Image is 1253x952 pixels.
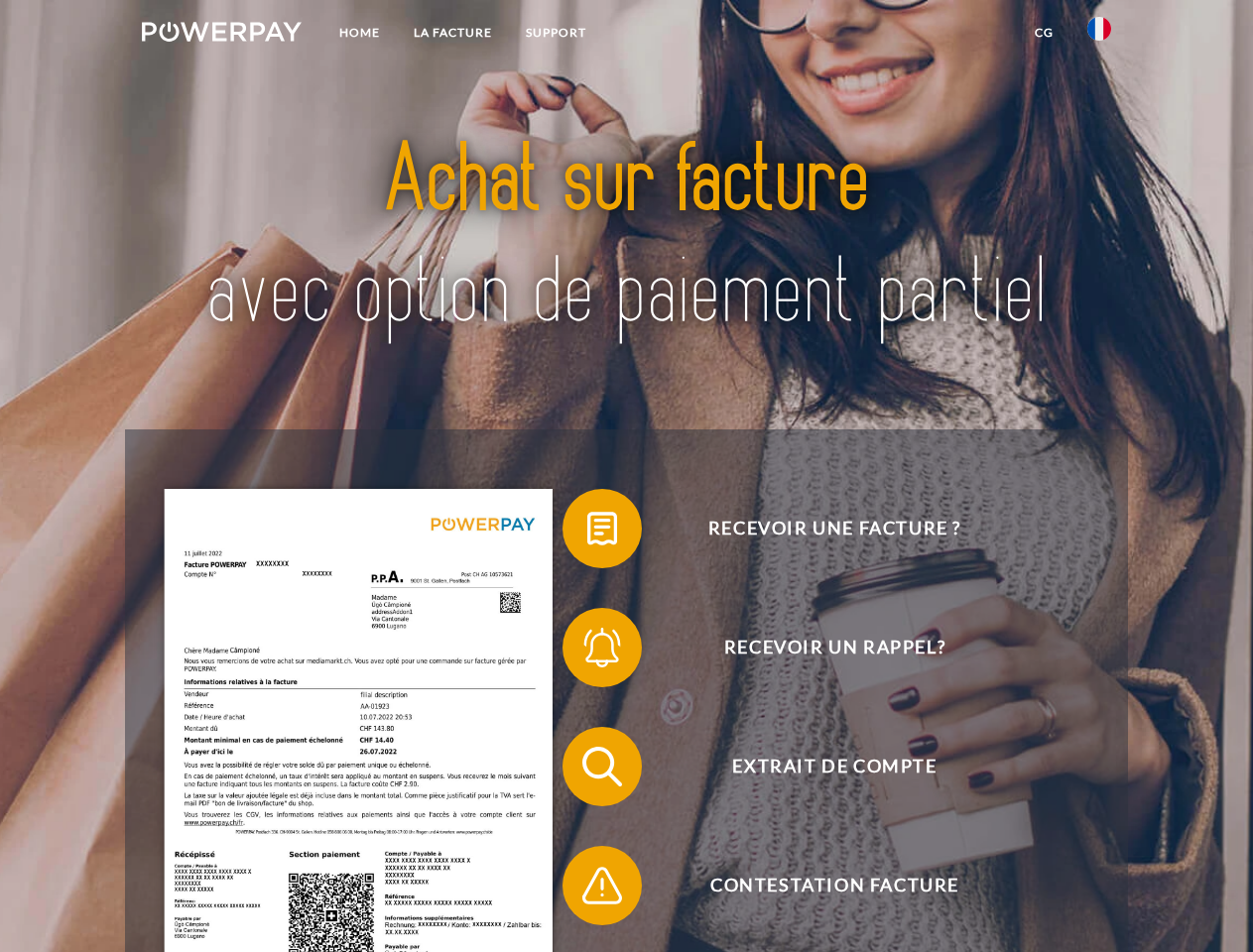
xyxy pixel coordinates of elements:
[563,727,1078,806] button: Extrait de compte
[591,846,1077,925] span: Contestation Facture
[577,742,627,791] img: qb_search.svg
[1087,17,1111,41] img: fr
[142,22,302,42] img: logo-powerpay-white.svg
[322,15,397,51] a: Home
[591,489,1077,568] span: Recevoir une facture ?
[577,504,627,553] img: qb_bill.svg
[591,608,1077,687] span: Recevoir un rappel?
[563,489,1078,568] button: Recevoir une facture ?
[397,15,509,51] a: LA FACTURE
[577,861,627,910] img: qb_warning.svg
[509,15,603,51] a: Support
[563,608,1078,687] button: Recevoir un rappel?
[563,846,1078,925] button: Contestation Facture
[577,623,627,672] img: qb_bell.svg
[1018,15,1070,51] a: CG
[591,727,1077,806] span: Extrait de compte
[189,95,1064,380] img: title-powerpay_fr.svg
